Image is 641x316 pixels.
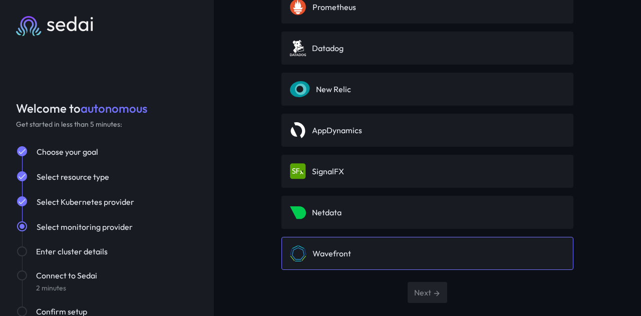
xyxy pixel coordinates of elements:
span: autonomous [81,101,147,116]
div: Enter cluster details [36,245,198,257]
button: Choose your goal [36,145,99,158]
div: Welcome to [16,101,198,116]
div: Netdata [281,196,573,229]
div: Wavefront [312,247,351,259]
button: Select monitoring provider [36,220,133,233]
div: Connect to Sedai [36,269,198,281]
div: SignalFX [312,165,344,177]
div: SignalFX [281,155,573,188]
div: 2 minutes [36,283,198,293]
div: Datadog [312,42,344,54]
div: Get started in less than 5 minutes: [16,120,198,130]
div: Netdata [312,206,342,218]
div: New Relic [316,83,351,95]
div: New Relic [281,73,573,106]
div: Prometheus [312,1,356,13]
button: Select resource type [36,170,110,183]
div: Datadog [281,32,573,65]
button: Select Kubernetes provider [36,195,135,208]
div: Wavefront [281,237,573,270]
div: AppDynamics [312,124,362,136]
div: AppDynamics [281,114,573,147]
